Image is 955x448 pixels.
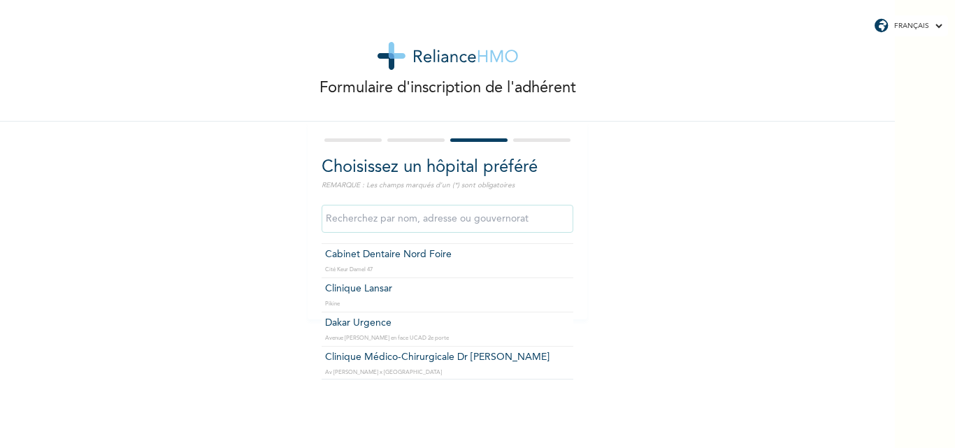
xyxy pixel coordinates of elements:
[325,267,373,273] font: Cité Keur Damel 47
[378,42,518,70] img: logo
[319,80,576,96] font: Formulaire d'inscription de l'adhérent
[322,182,515,189] font: REMARQUE : Les champs marqués d'un (*) sont obligatoires
[325,301,340,307] font: Pikine
[325,370,442,375] font: Av [PERSON_NAME] x [GEOGRAPHIC_DATA]
[322,159,538,176] font: Choisissez un hôpital préféré
[325,352,550,362] font: Clinique Médico-Chirurgicale Dr [PERSON_NAME]
[325,335,449,341] font: Avenue [PERSON_NAME] en face UCAD 2e porte
[322,205,573,233] input: Recherchez par nom, adresse ou gouvernorat
[325,318,392,328] font: Dakar Urgence
[325,284,392,294] font: Clinique Lansar
[325,250,452,259] font: Cabinet Dentaire Nord Foire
